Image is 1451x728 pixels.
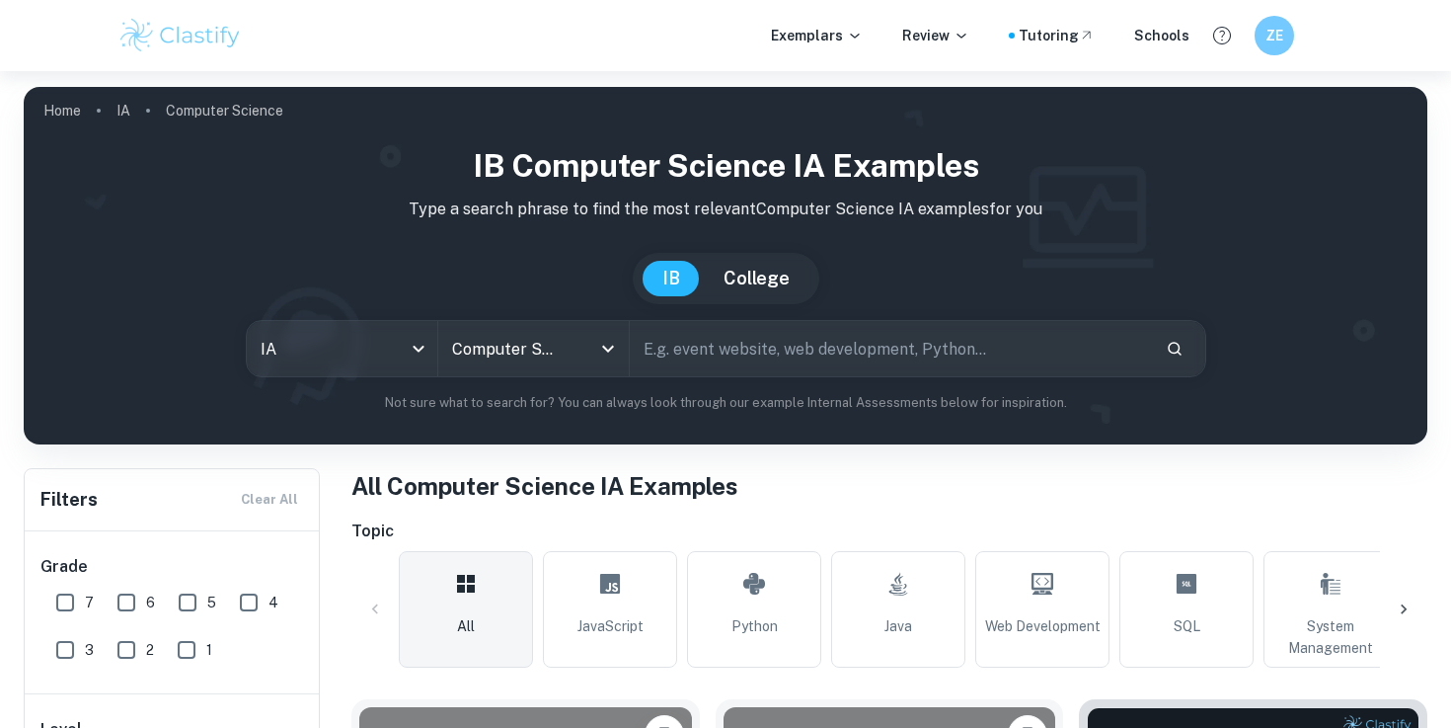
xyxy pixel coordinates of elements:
h6: Filters [40,486,98,514]
button: IB [643,261,700,296]
a: Schools [1134,25,1189,46]
a: Home [43,97,81,124]
h6: Grade [40,555,305,579]
p: Computer Science [166,100,283,121]
input: E.g. event website, web development, Python... [630,321,1150,376]
span: SQL [1174,615,1200,637]
span: All [457,615,475,637]
span: Web Development [985,615,1101,637]
span: 3 [85,639,94,661]
button: Open [594,335,622,363]
p: Exemplars [771,25,863,46]
a: IA [116,97,130,124]
span: JavaScript [577,615,644,637]
h1: IB Computer Science IA examples [39,142,1412,190]
span: 5 [207,592,216,613]
h1: All Computer Science IA Examples [351,468,1427,504]
p: Type a search phrase to find the most relevant Computer Science IA examples for you [39,198,1412,221]
button: ZE [1255,16,1294,55]
span: Java [884,615,912,637]
span: 7 [85,592,94,613]
button: Help and Feedback [1205,19,1239,52]
span: 2 [146,639,154,661]
h6: Topic [351,520,1427,543]
span: 6 [146,592,155,613]
button: Search [1158,332,1191,365]
span: System Management [1272,615,1389,659]
p: Not sure what to search for? You can always look through our example Internal Assessments below f... [39,393,1412,413]
h6: ZE [1263,25,1286,46]
img: Clastify logo [117,16,243,55]
span: 1 [206,639,212,661]
span: 4 [268,592,278,613]
div: IA [247,321,437,376]
span: Python [731,615,778,637]
a: Tutoring [1019,25,1095,46]
button: College [704,261,809,296]
p: Review [902,25,969,46]
img: profile cover [24,87,1427,445]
